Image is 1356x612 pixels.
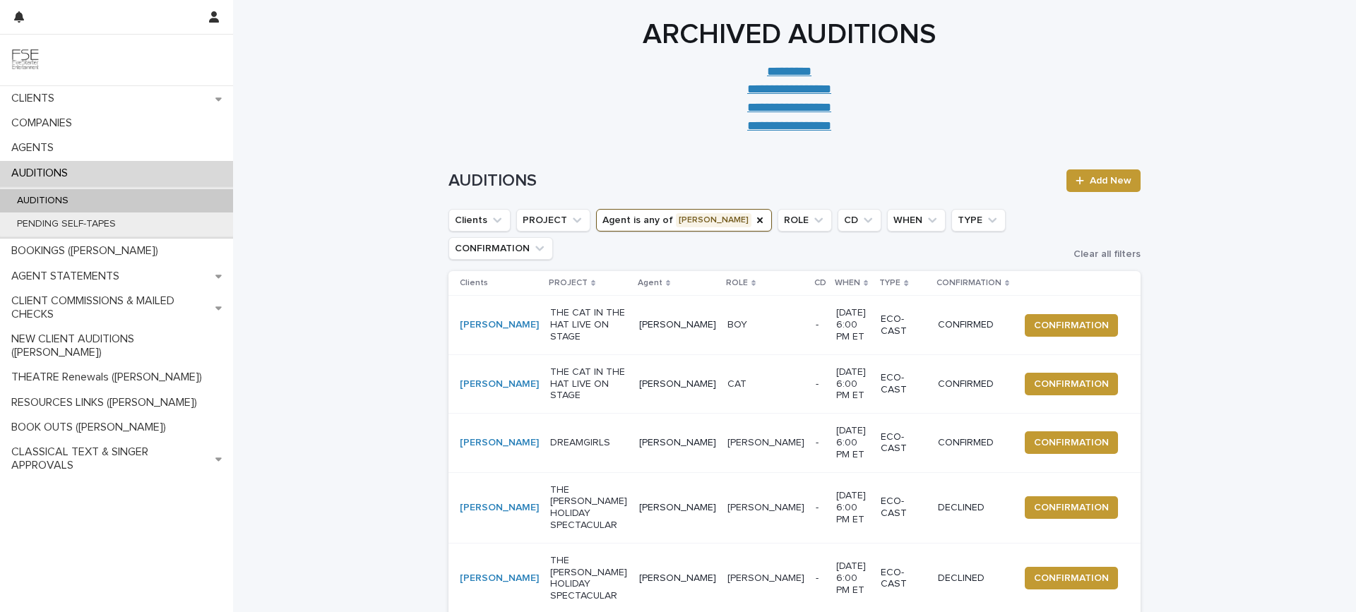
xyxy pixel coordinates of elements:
p: COMPANIES [6,116,83,130]
p: BOOK OUTS ([PERSON_NAME]) [6,421,177,434]
a: [PERSON_NAME] [460,437,539,449]
button: CD [838,209,881,232]
button: ROLE [778,209,832,232]
img: 9JgRvJ3ETPGCJDhvPVA5 [11,46,40,74]
p: ROLE [726,275,748,291]
p: CONFIRMED [938,378,1008,390]
p: CLASSICAL TEXT & SINGER APPROVALS [6,445,215,472]
p: THE [PERSON_NAME] HOLIDAY SPECTACULAR [550,484,628,532]
p: BOY [727,316,750,331]
p: AUDITIONS [6,195,80,207]
button: Clients [448,209,511,232]
p: NEW CLIENT AUDITIONS ([PERSON_NAME]) [6,332,233,359]
span: CONFIRMATION [1034,318,1109,332]
span: CONFIRMATION [1034,436,1109,450]
p: CAT [727,376,749,390]
button: PROJECT [516,209,590,232]
a: [PERSON_NAME] [460,502,539,514]
p: CLIENT COMMISSIONS & MAILED CHECKS [6,294,215,321]
p: [PERSON_NAME] [639,437,716,449]
p: ECO-CAST [881,431,926,455]
tr: [PERSON_NAME] DREAMGIRLS[PERSON_NAME][PERSON_NAME][PERSON_NAME] -[DATE] 6:00 PM ETECO-CASTCONFIRM... [448,414,1141,472]
p: [DATE] 6:00 PM ET [836,425,870,460]
p: [PERSON_NAME] [639,572,716,584]
p: TYPE [879,275,900,291]
p: - [816,378,825,390]
p: DECLINED [938,572,1008,584]
button: CONFIRMATION [1025,496,1118,519]
p: [PERSON_NAME] [727,434,807,449]
p: ECO-CAST [881,313,926,337]
p: ECO-CAST [881,496,926,520]
p: - [816,437,825,449]
h1: ARCHIVED AUDITIONS [444,18,1136,52]
p: [DATE] 6:00 PM ET [836,560,870,596]
p: PROJECT [549,275,588,291]
a: [PERSON_NAME] [460,319,539,331]
p: - [816,502,825,514]
a: [PERSON_NAME] [460,378,539,390]
h1: AUDITIONS [448,171,1058,191]
p: RESOURCES LINKS ([PERSON_NAME]) [6,396,208,409]
span: Clear all filters [1073,249,1141,259]
a: [PERSON_NAME] [460,572,539,584]
p: DECLINED [938,502,1008,514]
p: PENDING SELF-TAPES [6,218,127,230]
p: AUDITIONS [6,167,79,180]
p: Clients [460,275,488,291]
p: - [816,319,825,331]
p: ECO-CAST [881,372,926,396]
button: TYPE [951,209,1006,232]
p: CLIENTS [6,92,66,105]
button: Clear all filters [1062,249,1141,259]
p: THE [PERSON_NAME] HOLIDAY SPECTACULAR [550,555,628,602]
span: Add New [1090,176,1131,186]
p: RANDY ANDYS [727,570,807,584]
p: [DATE] 6:00 PM ET [836,366,870,402]
button: WHEN [887,209,946,232]
button: CONFIRMATION [1025,567,1118,589]
span: CONFIRMATION [1034,377,1109,391]
p: [DATE] 6:00 PM ET [836,307,870,342]
button: CONFIRMATION [1025,314,1118,337]
p: THE CAT IN THE HAT LIVE ON STAGE [550,307,628,342]
p: CONFIRMED [938,319,1008,331]
p: [DATE] 6:00 PM ET [836,490,870,525]
tr: [PERSON_NAME] THE CAT IN THE HAT LIVE ON STAGE[PERSON_NAME]CATCAT -[DATE] 6:00 PM ETECO-CASTCONFI... [448,354,1141,413]
p: [PERSON_NAME] [639,319,716,331]
tr: [PERSON_NAME] THE CAT IN THE HAT LIVE ON STAGE[PERSON_NAME]BOYBOY -[DATE] 6:00 PM ETECO-CASTCONFI... [448,296,1141,354]
button: CONFIRMATION [1025,373,1118,395]
p: AGENT STATEMENTS [6,270,131,283]
p: BOOKINGS ([PERSON_NAME]) [6,244,169,258]
p: [PERSON_NAME] [639,502,716,514]
p: CONFIRMATION [936,275,1001,291]
button: CONFIRMATION [1025,431,1118,454]
p: WHEN [835,275,860,291]
button: Agent [596,209,772,232]
p: AGENTS [6,141,65,155]
p: CD [814,275,826,291]
p: THEATRE Renewals ([PERSON_NAME]) [6,371,213,384]
a: Add New [1066,169,1141,192]
p: [PERSON_NAME] [639,378,716,390]
p: ECO-CAST [881,567,926,591]
p: RANDY ANDYS [727,499,807,514]
span: CONFIRMATION [1034,571,1109,585]
p: CONFIRMED [938,437,1008,449]
span: CONFIRMATION [1034,500,1109,515]
p: DREAMGIRLS [550,437,628,449]
p: Agent [638,275,662,291]
tr: [PERSON_NAME] THE [PERSON_NAME] HOLIDAY SPECTACULAR[PERSON_NAME][PERSON_NAME][PERSON_NAME] -[DATE... [448,472,1141,543]
button: CONFIRMATION [448,237,553,260]
p: THE CAT IN THE HAT LIVE ON STAGE [550,366,628,402]
p: - [816,572,825,584]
